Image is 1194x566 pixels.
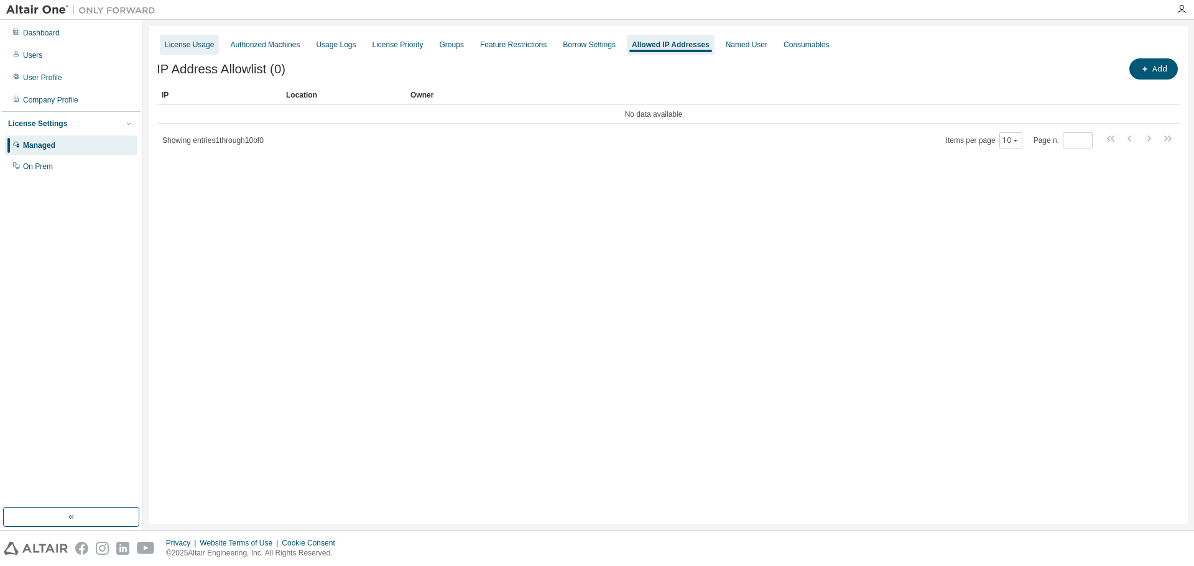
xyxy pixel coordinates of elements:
div: Dashboard [23,28,60,38]
div: License Priority [373,40,423,50]
td: No data available [157,105,1150,124]
button: Add [1129,58,1178,80]
div: Borrow Settings [563,40,616,50]
div: On Prem [23,162,53,171]
div: Location [286,85,400,105]
div: IP [162,85,276,105]
div: Company Profile [23,95,78,105]
div: License Settings [8,119,67,129]
p: © 2025 Altair Engineering, Inc. All Rights Reserved. [166,548,343,559]
span: Items per page [946,132,1022,148]
img: instagram.svg [96,542,109,555]
div: Allowed IP Addresses [632,40,710,50]
div: Users [23,50,42,60]
div: Feature Restrictions [480,40,547,50]
div: Managed [23,140,55,150]
img: altair_logo.svg [4,542,68,555]
img: youtube.svg [137,542,155,555]
div: Usage Logs [316,40,356,50]
button: 10 [1002,135,1019,145]
div: License Usage [165,40,214,50]
span: Page n. [1034,132,1093,148]
img: linkedin.svg [116,542,129,555]
span: Showing entries 1 through 10 of 0 [162,136,264,145]
div: Consumables [784,40,829,50]
div: Named User [726,40,767,50]
div: Owner [410,85,1145,105]
div: User Profile [23,73,62,83]
div: Authorized Machines [230,40,300,50]
div: Cookie Consent [282,538,342,548]
div: Groups [440,40,464,50]
div: Privacy [166,538,200,548]
span: IP Address Allowlist (0) [157,62,285,76]
div: Website Terms of Use [200,538,282,548]
img: Altair One [6,4,162,16]
img: facebook.svg [75,542,88,555]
